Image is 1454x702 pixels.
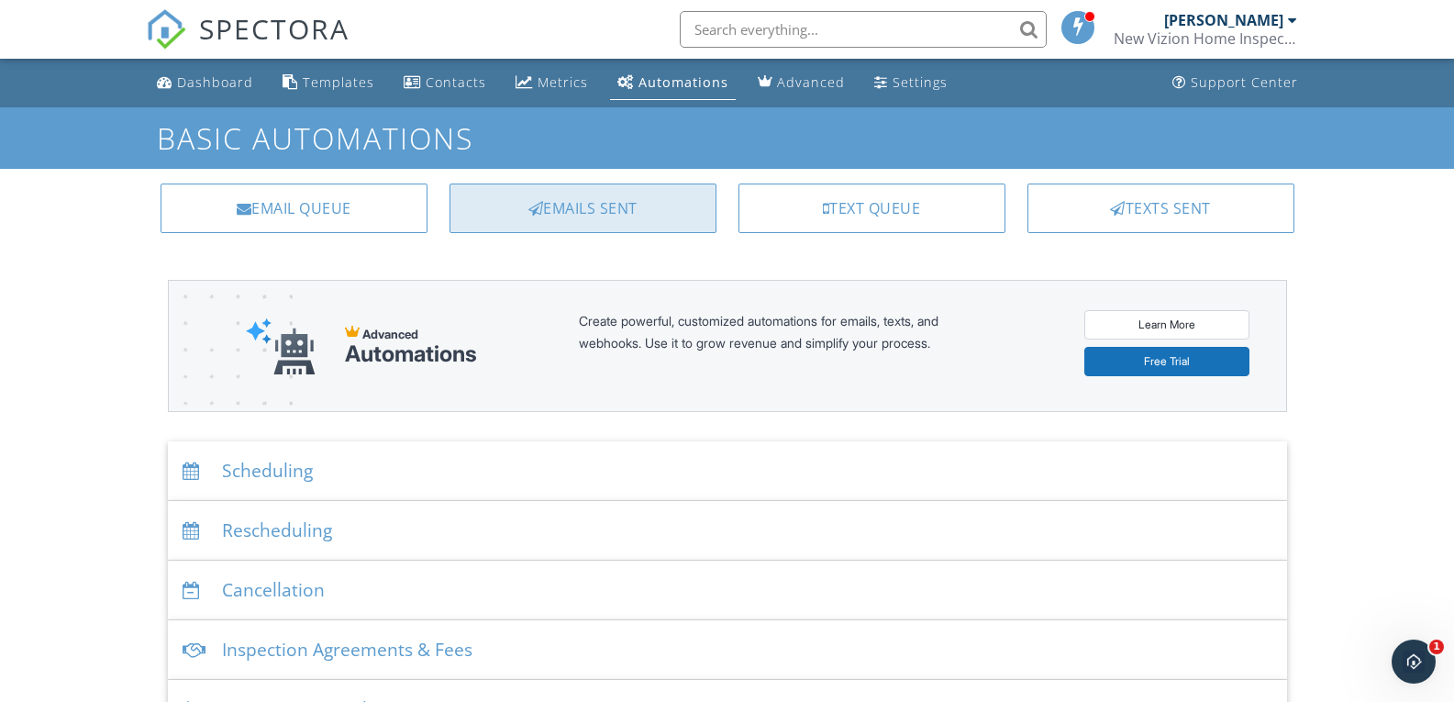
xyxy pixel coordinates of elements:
[169,281,293,484] img: advanced-banner-bg-f6ff0eecfa0ee76150a1dea9fec4b49f333892f74bc19f1b897a312d7a1b2ff3.png
[168,441,1287,501] div: Scheduling
[450,184,716,233] a: Emails Sent
[275,66,382,100] a: Templates
[150,66,261,100] a: Dashboard
[168,561,1287,620] div: Cancellation
[177,73,253,91] div: Dashboard
[579,310,982,382] div: Create powerful, customized automations for emails, texts, and webhooks. Use it to grow revenue a...
[146,25,350,63] a: SPECTORA
[867,66,955,100] a: Settings
[1392,640,1436,684] iframe: Intercom live chat
[426,73,486,91] div: Contacts
[680,11,1047,48] input: Search everything...
[893,73,948,91] div: Settings
[638,73,728,91] div: Automations
[1084,347,1249,376] a: Free Trial
[1164,11,1283,29] div: [PERSON_NAME]
[610,66,736,100] a: Automations (Basic)
[1027,184,1294,233] a: Texts Sent
[1114,29,1297,48] div: New Vizion Home Inspections
[1191,73,1298,91] div: Support Center
[1165,66,1305,100] a: Support Center
[146,9,186,50] img: The Best Home Inspection Software - Spectora
[303,73,374,91] div: Templates
[396,66,494,100] a: Contacts
[538,73,588,91] div: Metrics
[777,73,845,91] div: Advanced
[157,122,1296,154] h1: Basic Automations
[750,66,852,100] a: Advanced
[508,66,595,100] a: Metrics
[738,184,1005,233] a: Text Queue
[199,9,350,48] span: SPECTORA
[161,184,427,233] a: Email Queue
[168,501,1287,561] div: Rescheduling
[1429,640,1444,654] span: 1
[345,341,477,367] div: Automations
[362,327,418,341] span: Advanced
[168,620,1287,680] div: Inspection Agreements & Fees
[1084,310,1249,340] a: Learn More
[246,318,316,375] img: automations-robot-e552d721053d9e86aaf3dd9a1567a1c0d6a99a13dc70ea74ca66f792d01d7f0c.svg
